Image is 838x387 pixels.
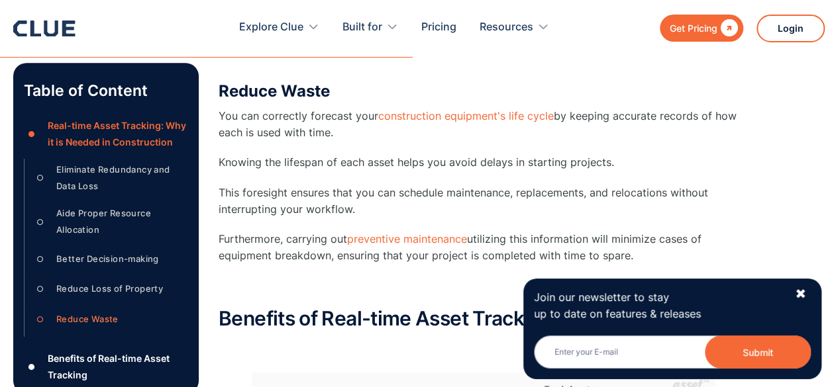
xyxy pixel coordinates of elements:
div: ○ [32,168,48,188]
div: Get Pricing [670,20,717,36]
p: You can correctly forecast your by keeping accurate records of how each is used with time. [219,108,749,141]
a: ○Eliminate Redundancy and Data Loss [32,161,188,194]
div: Benefits of Real-time Asset Tracking [48,350,188,383]
div: Reduce Waste [56,311,119,327]
div:  [717,20,738,36]
div: Explore Clue [239,7,319,48]
h2: Benefits of Real-time Asset Tracking [219,308,749,329]
div: Resources [480,7,549,48]
div: Real-time Asset Tracking: Why it is Needed in Construction [48,117,188,150]
a: construction equipment's life cycle [378,109,554,122]
p: This foresight ensures that you can schedule maintenance, replacements, and relocations without i... [219,185,749,218]
div: ○ [32,310,48,329]
a: ●Benefits of Real-time Asset Tracking [24,350,188,383]
p: Join our newsletter to stay up to date on features & releases [534,289,783,322]
p: Knowing the lifespan of each asset helps you avoid delays in starting projects. [219,154,749,171]
a: Pricing [421,7,456,48]
h3: Reduce Waste [219,81,749,101]
div: ● [24,124,40,144]
div: ○ [32,212,48,232]
div: Reduce Loss of Property [56,280,163,297]
a: ○Aide Proper Resource Allocation [32,205,188,238]
div: Aide Proper Resource Allocation [56,205,188,238]
div: Built for [342,7,398,48]
input: Enter your E-mail [534,335,811,368]
div: ● [24,357,40,377]
a: preventive maintenance [347,232,467,245]
div: ○ [32,249,48,269]
a: Get Pricing [660,15,743,42]
a: ○Reduce Waste [32,310,188,329]
div: Resources [480,7,533,48]
a: ○Reduce Loss of Property [32,279,188,299]
button: Submit [705,335,811,368]
p: Table of Content [24,80,188,101]
div: Eliminate Redundancy and Data Loss [56,161,188,194]
p: ‍ [219,52,749,68]
div: ○ [32,279,48,299]
a: ●Real-time Asset Tracking: Why it is Needed in Construction [24,117,188,150]
div: ✖ [795,286,806,302]
p: Furthermore, carrying out utilizing this information will minimize cases of equipment breakdown, ... [219,231,749,264]
div: Built for [342,7,382,48]
div: Better Decision-making [56,251,159,267]
a: ○Better Decision-making [32,249,188,269]
div: Explore Clue [239,7,303,48]
p: ‍ [219,277,749,294]
p: ‍ [219,343,749,359]
a: Login [757,15,825,42]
